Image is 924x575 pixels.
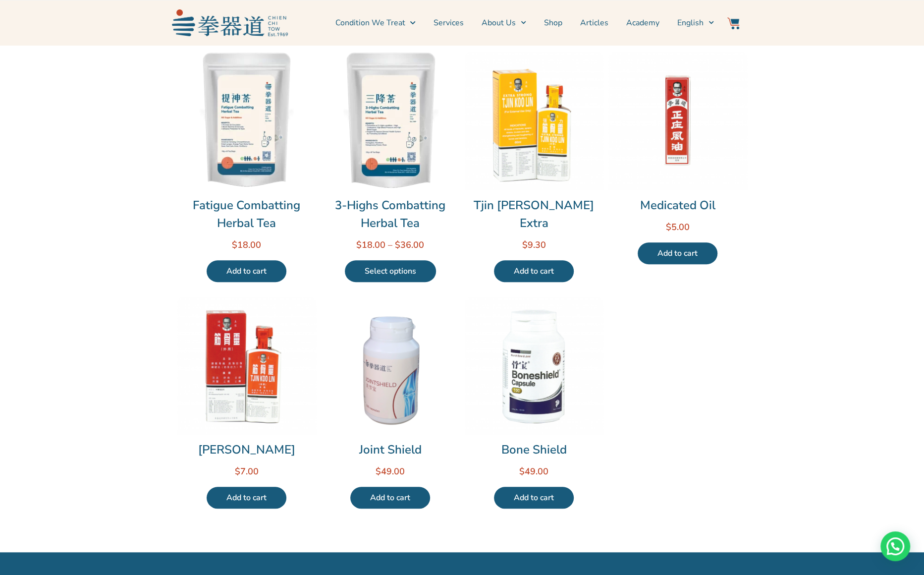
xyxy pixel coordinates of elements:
span: $ [666,221,671,233]
a: Select options for “3-Highs Combatting Herbal Tea” [345,260,436,282]
a: About Us [482,10,526,35]
a: Shop [544,10,562,35]
a: Condition We Treat [335,10,415,35]
bdi: 7.00 [235,465,259,477]
a: Medicated Oil [608,196,747,214]
bdi: 5.00 [666,221,690,233]
a: Fatigue Combatting Herbal Tea [177,196,316,232]
a: Tjin [PERSON_NAME] Extra [465,196,603,232]
a: [PERSON_NAME] [177,441,316,459]
span: $ [519,465,525,477]
img: Bone Shield [465,296,603,435]
a: Add to cart: “Joint Shield” [350,487,430,509]
span: English [677,17,704,29]
a: Add to cart: “Fatigue Combatting Herbal Tea” [207,260,286,282]
a: Joint Shield [321,441,460,459]
img: Medicated Oil [608,51,747,190]
a: Services [434,10,464,35]
a: Add to cart: “Tjin Koo Lin” [207,487,286,509]
img: Joint Shield [321,296,460,435]
nav: Menu [293,10,714,35]
img: Website Icon-03 [727,17,739,29]
bdi: 36.00 [395,239,424,251]
bdi: 18.00 [356,239,385,251]
span: $ [235,465,240,477]
a: Add to cart: “Medicated Oil” [638,242,717,264]
a: 3-Highs Combatting Herbal Tea [321,196,460,232]
span: $ [356,239,362,251]
span: $ [522,239,528,251]
a: Academy [626,10,659,35]
span: – [388,239,392,251]
img: Tjin Koo Lin Extra [465,51,603,190]
span: $ [376,465,381,477]
span: $ [232,239,237,251]
a: Add to cart: “Bone Shield” [494,487,574,509]
a: Add to cart: “Tjin Koo Lin Extra” [494,260,574,282]
a: English [677,10,714,35]
bdi: 9.30 [522,239,546,251]
bdi: 49.00 [519,465,548,477]
img: Tjin Koo Lin [177,296,316,435]
bdi: 18.00 [232,239,261,251]
span: $ [395,239,400,251]
a: Articles [580,10,608,35]
img: 3-Highs Combatting Herbal Tea [321,51,460,190]
bdi: 49.00 [376,465,405,477]
img: Fatigue Combatting Herbal Tea [177,51,316,190]
a: Bone Shield [465,441,603,459]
